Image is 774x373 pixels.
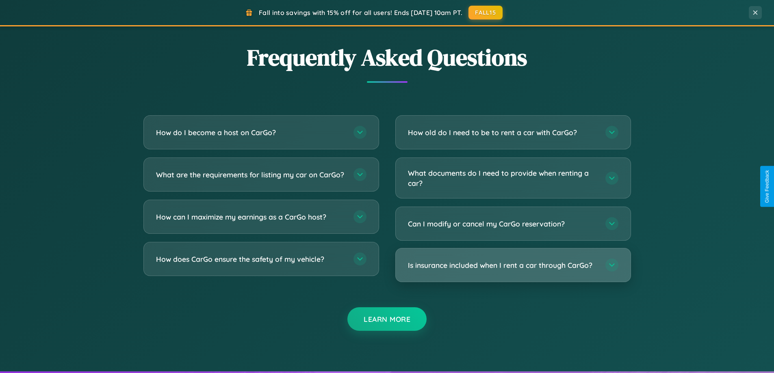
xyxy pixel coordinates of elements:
div: Give Feedback [764,170,770,203]
h3: How do I become a host on CarGo? [156,127,345,138]
iframe: Intercom live chat [8,345,28,365]
span: Fall into savings with 15% off for all users! Ends [DATE] 10am PT. [259,9,462,17]
h3: How can I maximize my earnings as a CarGo host? [156,212,345,222]
button: FALL15 [468,6,503,19]
h3: How old do I need to be to rent a car with CarGo? [408,127,597,138]
h3: What are the requirements for listing my car on CarGo? [156,170,345,180]
h3: What documents do I need to provide when renting a car? [408,168,597,188]
h3: Can I modify or cancel my CarGo reservation? [408,219,597,229]
button: Learn More [347,307,427,331]
h2: Frequently Asked Questions [143,42,631,73]
h3: How does CarGo ensure the safety of my vehicle? [156,254,345,264]
h3: Is insurance included when I rent a car through CarGo? [408,260,597,270]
